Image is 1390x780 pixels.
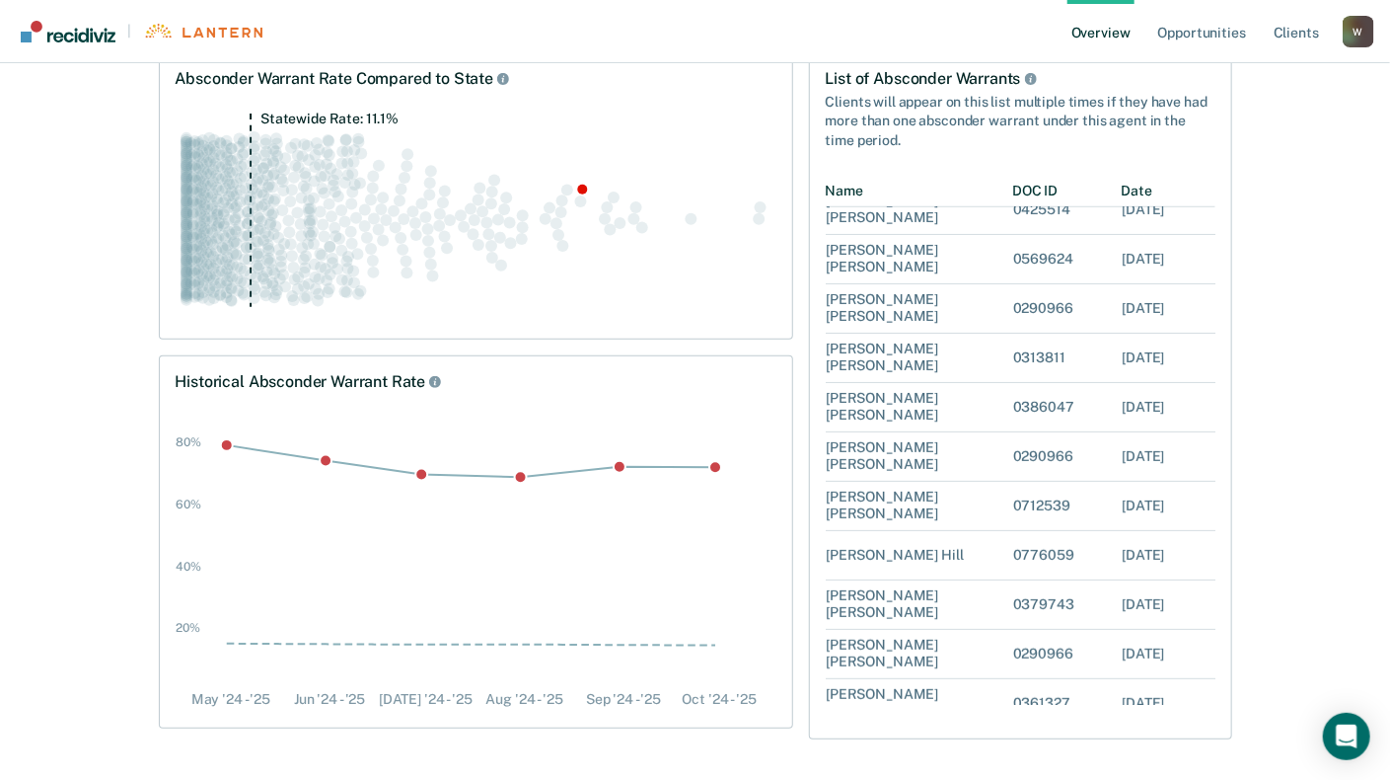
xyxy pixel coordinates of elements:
[1012,175,1122,207] div: DOC ID
[1012,498,1069,515] div: 0712539
[1122,175,1215,207] div: Date
[1122,201,1164,219] div: [DATE]
[1012,350,1064,367] div: 0313811
[826,292,1013,327] div: [PERSON_NAME] [PERSON_NAME]
[826,194,1013,228] div: [PERSON_NAME] [PERSON_NAME]
[1122,399,1164,417] div: [DATE]
[176,69,514,89] div: Absconder Warrant Rate Compared to State
[176,113,776,324] div: Swarm plot of all absconder warrant rates in the state for ALL caseloads, highlighting values of ...
[1122,695,1164,713] div: [DATE]
[1021,69,1041,89] button: List of Absconder Warrants
[826,175,1013,207] div: Name
[1012,201,1069,219] div: 0425514
[826,588,1013,623] div: [PERSON_NAME] [PERSON_NAME]
[1012,695,1069,713] div: 0361327
[1012,646,1072,663] div: 0290966
[1122,596,1164,614] div: [DATE]
[1122,498,1164,515] div: [DATE]
[1343,16,1374,47] button: Profile dropdown button
[826,243,1013,277] div: [PERSON_NAME] [PERSON_NAME]
[260,111,399,126] tspan: Statewide Rate: 11.1%
[826,638,1013,672] div: [PERSON_NAME] [PERSON_NAME]
[1343,16,1374,47] div: W
[493,69,513,89] button: Rate Compared to State
[1122,448,1164,466] div: [DATE]
[826,440,1013,475] div: [PERSON_NAME] [PERSON_NAME]
[1012,399,1073,417] div: 0386047
[826,342,1013,376] div: [PERSON_NAME] [PERSON_NAME]
[21,21,115,42] img: Recidiviz
[1122,350,1164,367] div: [DATE]
[1012,300,1072,318] div: 0290966
[826,391,1013,426] div: [PERSON_NAME] [PERSON_NAME]
[176,372,446,392] div: Historical Absconder Warrant Rate
[1012,596,1073,614] div: 0379743
[1122,251,1164,269] div: [DATE]
[1122,547,1164,565] div: [DATE]
[826,547,964,565] div: [PERSON_NAME] Hill
[826,490,1013,524] div: [PERSON_NAME] [PERSON_NAME]
[1323,713,1370,760] div: Open Intercom Messenger
[826,69,1215,89] div: List of Absconder Warrants
[115,23,143,39] span: |
[1122,300,1164,318] div: [DATE]
[425,372,445,392] button: Historical Rate
[143,24,262,39] img: Lantern
[826,687,1013,722] div: [PERSON_NAME] [PERSON_NAME]
[1012,547,1073,565] div: 0776059
[1012,251,1072,269] div: 0569624
[826,89,1215,151] div: Clients will appear on this list multiple times if they have had more than one absconder warrant ...
[1122,646,1164,663] div: [DATE]
[1012,448,1072,466] div: 0290966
